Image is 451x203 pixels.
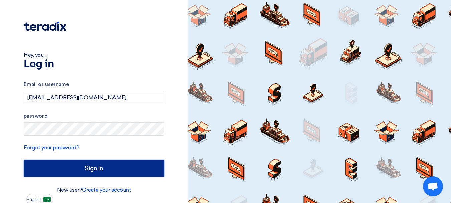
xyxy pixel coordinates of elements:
[43,197,51,202] img: ar-AR.png
[24,113,48,119] font: password
[24,91,164,104] input: Enter your business email or username
[24,144,79,151] a: Forgot your password?
[57,187,82,193] font: New user?
[24,81,69,87] font: Email or username
[24,59,54,70] font: Log in
[423,176,443,196] div: Open chat
[82,187,131,193] a: Create your account
[27,197,41,202] font: English
[24,52,47,58] font: Hey, you ...
[24,22,66,31] img: Teradix logo
[24,160,164,177] input: Sign in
